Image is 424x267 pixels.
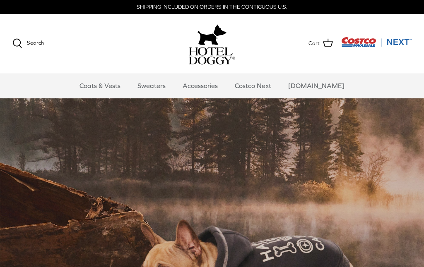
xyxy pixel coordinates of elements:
a: Accessories [175,73,225,98]
a: hoteldoggy.com hoteldoggycom [189,22,235,64]
a: Coats & Vests [72,73,128,98]
img: Costco Next [341,37,412,47]
a: Visit Costco Next [341,42,412,48]
a: Cart [308,38,333,49]
img: hoteldoggy.com [198,22,226,47]
span: Search [27,40,44,46]
a: Sweaters [130,73,173,98]
a: [DOMAIN_NAME] [281,73,352,98]
a: Search [12,38,44,48]
img: hoteldoggycom [189,47,235,64]
span: Cart [308,39,320,48]
a: Costco Next [227,73,279,98]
